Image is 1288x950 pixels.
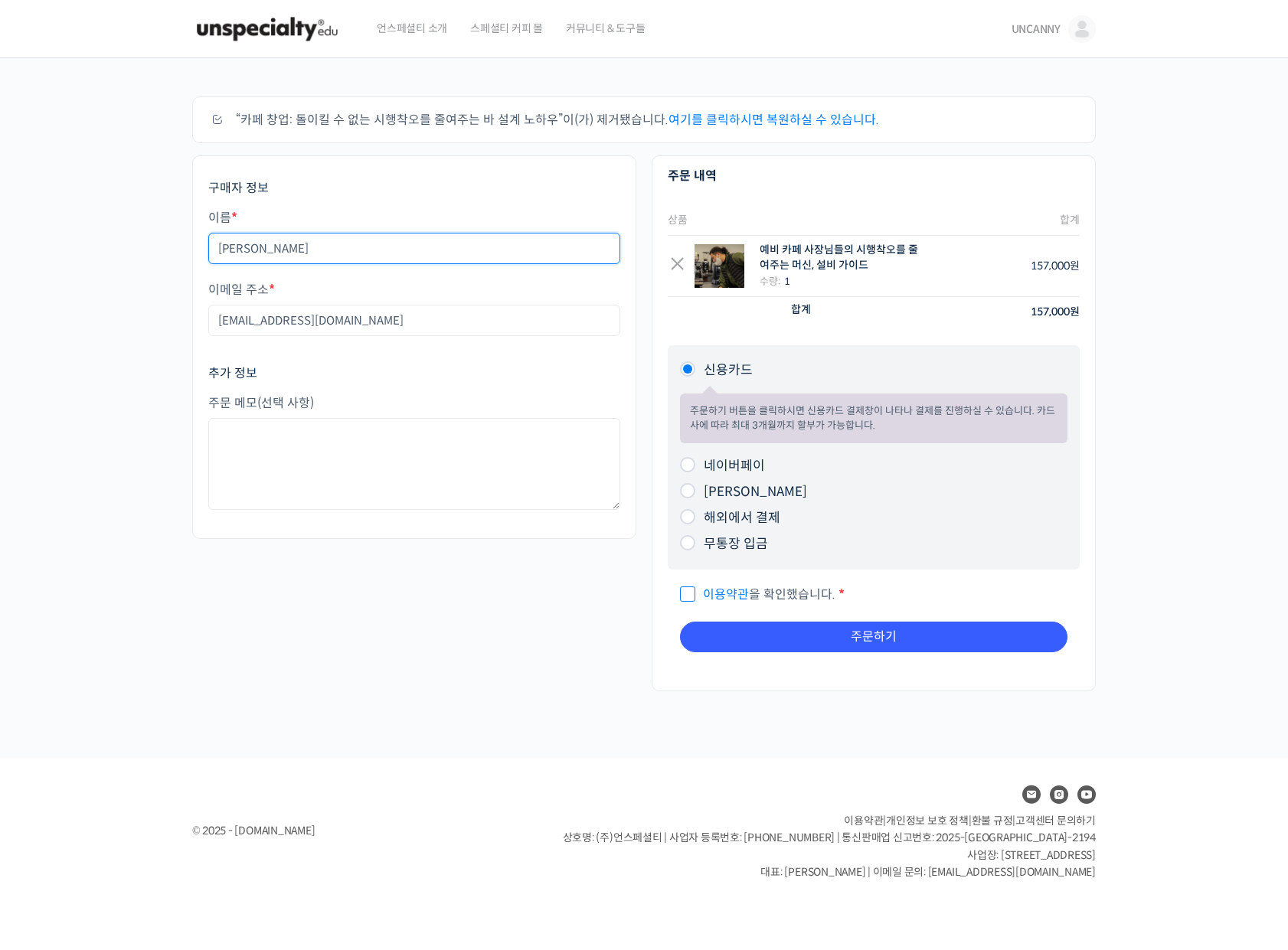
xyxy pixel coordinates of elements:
[704,510,780,526] label: 해외에서 결제
[690,403,1058,433] p: 주문하기 버튼을 클릭하시면 신용카드 결제창이 나타나 결제를 진행하실 수 있습니다. 카드사에 따라 최대 3개월까지 할부가 가능합니다.
[936,205,1080,236] th: 합계
[198,485,294,524] a: 설정
[101,485,198,524] a: 대화
[704,484,807,500] label: [PERSON_NAME]
[669,112,879,128] a: 여기를 클릭하시면 복원하실 수 있습니다.
[760,273,927,289] div: 수량:
[1031,305,1080,318] bdi: 157,000
[208,211,620,225] label: 이름
[760,243,927,273] div: 예비 카페 사장님들의 시행착오를 줄여주는 머신, 설비 가이드
[5,485,101,524] a: 홈
[237,508,255,521] span: 설정
[784,275,790,288] strong: 1
[563,812,1096,881] p: | | | 상호명: (주)언스페셜티 | 사업자 등록번호: [PHONE_NUMBER] | 통신판매업 신고번호: 2025-[GEOGRAPHIC_DATA]-2194 사업장: [ST...
[704,458,765,474] label: 네이버페이
[208,365,620,382] h3: 추가 정보
[1070,305,1080,318] span: 원
[668,297,936,327] th: 합계
[668,256,687,276] a: Remove this item
[668,168,1080,184] h3: 주문 내역
[1015,814,1096,828] span: 고객센터 문의하기
[680,586,835,602] span: 을 확인했습니다.
[208,305,620,336] input: username@domain.com
[48,508,57,521] span: 홈
[704,536,768,552] label: 무통장 입금
[192,821,525,841] div: © 2025 - [DOMAIN_NAME]
[231,210,237,226] abbr: 필수
[208,180,620,197] h3: 구매자 정보
[269,282,275,298] abbr: 필수
[208,283,620,297] label: 이메일 주소
[972,814,1013,828] a: 환불 규정
[192,96,1096,143] div: “카페 창업: 돌이킬 수 없는 시행착오를 줄여주는 바 설계 노하우”이(가) 제거됐습니다.
[703,586,749,602] a: 이용약관
[140,509,159,521] span: 대화
[208,397,620,410] label: 주문 메모
[1031,259,1080,273] bdi: 157,000
[257,395,314,411] span: (선택 사항)
[886,814,969,828] a: 개인정보 보호 정책
[844,814,883,828] a: 이용약관
[839,586,845,602] abbr: 필수
[680,622,1067,652] button: 주문하기
[1012,22,1061,36] span: UNCANNY
[704,362,753,378] label: 신용카드
[668,205,936,236] th: 상품
[1070,259,1080,273] span: 원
